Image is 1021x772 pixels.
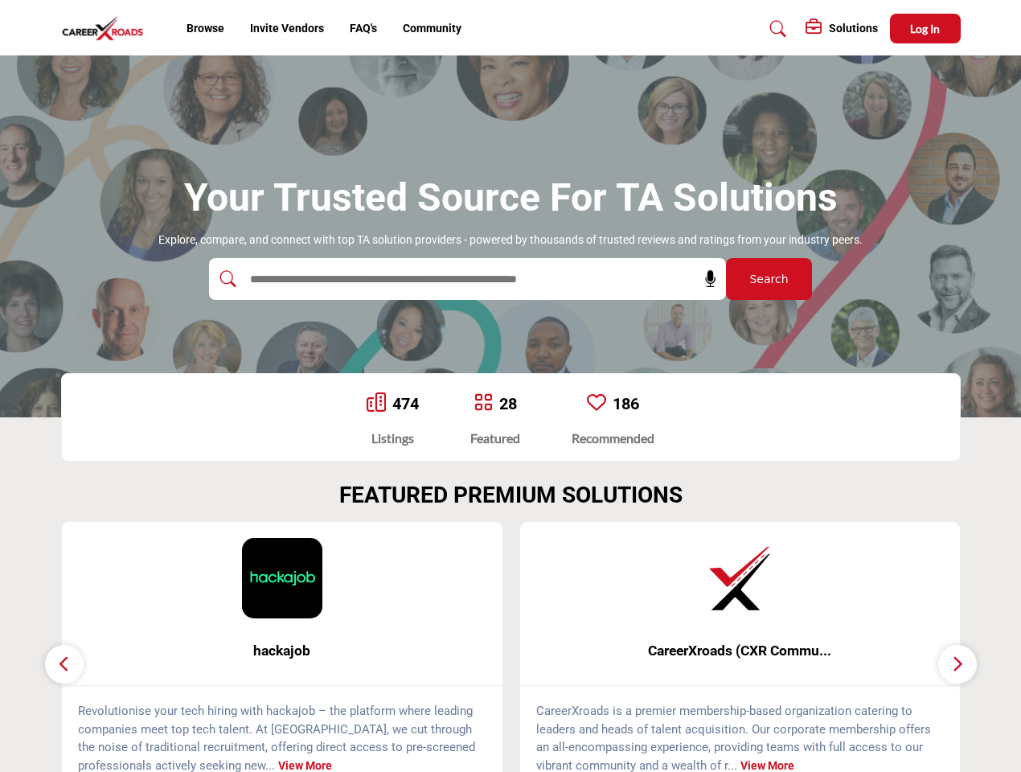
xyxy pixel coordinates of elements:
[392,394,419,413] a: 474
[470,429,520,448] div: Featured
[726,258,812,300] button: Search
[806,19,878,39] div: Solutions
[86,640,478,661] span: hackajob
[86,630,478,672] b: hackajob
[184,173,838,223] h1: Your Trusted Source for TA Solutions
[544,630,937,672] b: CareerXroads (CXR Community)
[339,482,683,509] h2: FEATURED PREMIUM SOLUTIONS
[367,429,419,448] div: Listings
[910,22,940,35] span: Log In
[699,538,780,618] img: CareerXroads (CXR Community)
[158,232,863,248] p: Explore, compare, and connect with top TA solution providers - powered by thousands of trusted re...
[250,22,324,35] a: Invite Vendors
[499,394,517,413] a: 28
[754,16,797,42] a: Search
[278,759,332,772] a: View More
[829,21,878,35] h5: Solutions
[520,630,961,672] a: CareerXroads (CXR Commu...
[587,392,606,415] a: Go to Recommended
[62,630,502,672] a: hackajob
[740,759,794,772] a: View More
[403,22,461,35] a: Community
[890,14,961,43] button: Log In
[350,22,377,35] a: FAQ's
[613,394,639,413] a: 186
[474,392,493,415] a: Go to Featured
[61,15,153,42] img: Site Logo
[572,429,654,448] div: Recommended
[544,640,937,661] span: CareerXroads (CXR Commu...
[749,271,788,288] span: Search
[187,22,224,35] a: Browse
[242,538,322,618] img: hackajob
